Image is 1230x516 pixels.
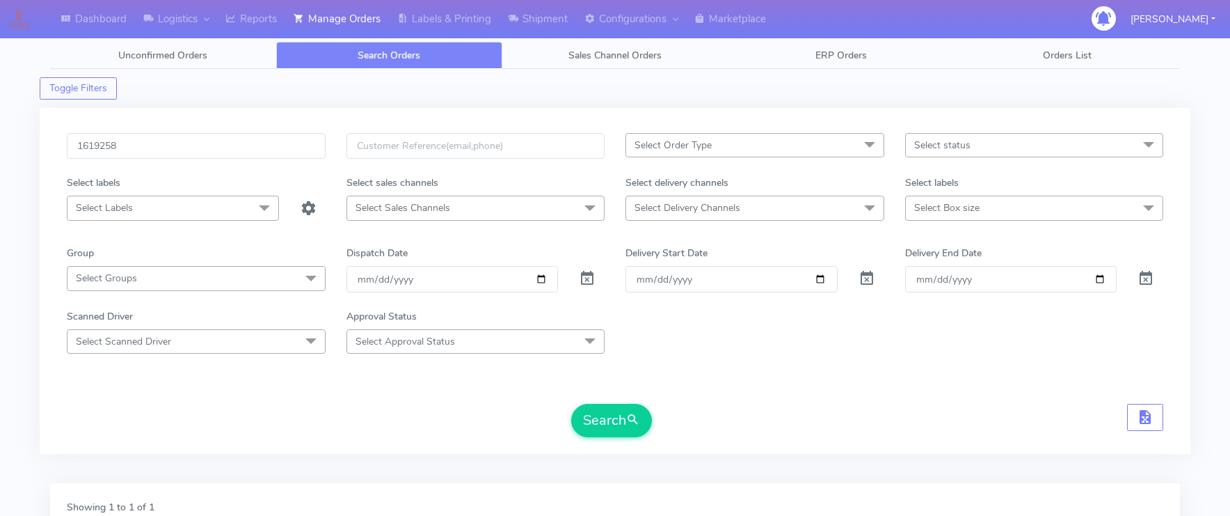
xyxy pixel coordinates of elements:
label: Showing 1 to 1 of 1 [67,500,154,515]
span: Select Approval Status [356,335,455,348]
label: Dispatch Date [346,246,408,260]
label: Select delivery channels [625,175,728,190]
button: [PERSON_NAME] [1120,5,1226,33]
label: Delivery End Date [905,246,982,260]
span: Orders List [1043,49,1092,62]
span: Search Orders [358,49,420,62]
button: Toggle Filters [40,77,117,100]
label: Select sales channels [346,175,438,190]
label: Approval Status [346,309,417,324]
span: Select Groups [76,272,137,285]
label: Select labels [67,175,120,190]
ul: Tabs [50,42,1180,69]
input: Order Id [67,133,326,159]
span: Sales Channel Orders [568,49,662,62]
input: Customer Reference(email,phone) [346,133,605,159]
span: Select status [914,139,971,152]
label: Select labels [905,175,959,190]
span: ERP Orders [815,49,867,62]
span: Select Scanned Driver [76,335,171,348]
span: Select Box size [914,201,980,214]
span: Select Delivery Channels [634,201,740,214]
button: Search [571,404,652,437]
span: Select Labels [76,201,133,214]
label: Delivery Start Date [625,246,708,260]
span: Select Order Type [634,139,712,152]
label: Scanned Driver [67,309,133,324]
span: Unconfirmed Orders [118,49,207,62]
span: Select Sales Channels [356,201,450,214]
label: Group [67,246,94,260]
